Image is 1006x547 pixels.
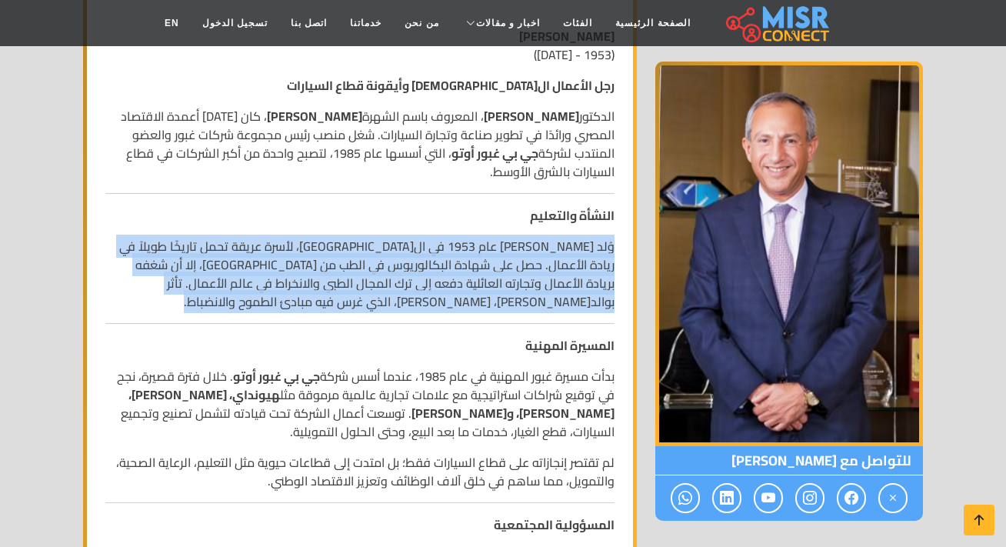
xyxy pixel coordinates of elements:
[338,8,393,38] a: خدماتنا
[655,446,923,475] span: للتواصل مع [PERSON_NAME]
[233,365,320,388] strong: جي بي غبور أوتو
[105,107,615,181] p: الدكتور ، المعروف باسم الشهرة ، كان [DATE] أعمدة الاقتصاد المصري ورائدًا في تطوير صناعة وتجارة ال...
[604,8,701,38] a: الصفحة الرئيسية
[530,204,615,227] strong: النشأة والتعليم
[484,105,579,128] strong: [PERSON_NAME]
[105,237,615,311] p: وُلد [PERSON_NAME] عام 1953 في ال[GEOGRAPHIC_DATA]، لأسرة عريقة تحمل تاريخًا طويلاً في ريادة الأع...
[279,8,338,38] a: اتصل بنا
[105,453,615,490] p: لم تقتصر إنجازاته على قطاع السيارات فقط؛ بل امتدت إلى قطاعات حيوية مثل التعليم، الرعاية الصحية، و...
[525,334,615,357] strong: المسيرة المهنية
[128,383,615,425] strong: هيونداي، [PERSON_NAME]، [PERSON_NAME]، و[PERSON_NAME]
[393,8,450,38] a: من نحن
[476,16,541,30] span: اخبار و مقالات
[267,105,362,128] strong: [PERSON_NAME]
[153,8,191,38] a: EN
[105,367,615,441] p: بدأت مسيرة غبور المهنية في عام 1985، عندما أسس شركة . خلال فترة قصيرة، نجح في توقيع شراكات استرات...
[451,8,552,38] a: اخبار و مقالات
[726,4,829,42] img: main.misr_connect
[191,8,279,38] a: تسجيل الدخول
[655,62,923,446] img: رؤوف غبور
[551,8,604,38] a: الفئات
[494,513,615,536] strong: المسؤولية المجتمعية
[287,74,615,97] strong: رجل الأعمال ال[DEMOGRAPHIC_DATA] وأيقونة قطاع السيارات
[451,142,538,165] strong: جي بي غبور أوتو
